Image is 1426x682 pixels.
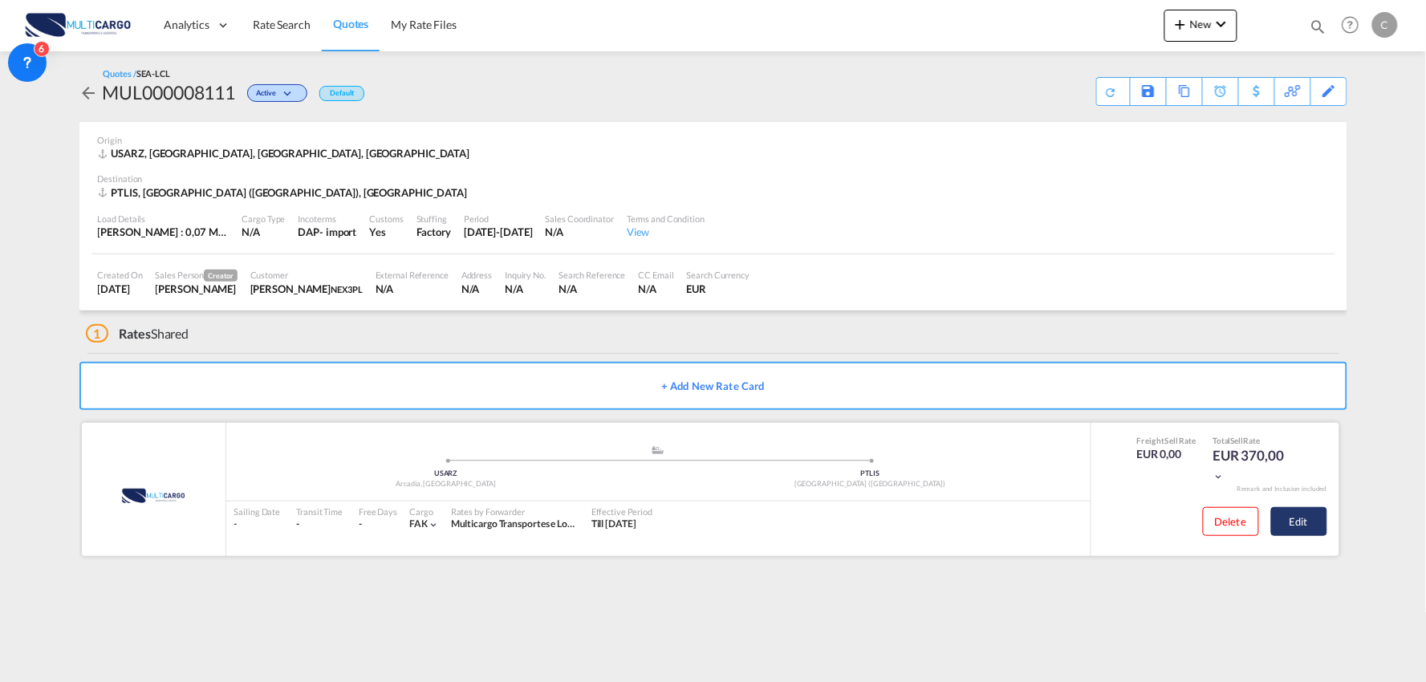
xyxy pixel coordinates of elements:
div: Filip Stevanovic [250,282,363,296]
div: Quote PDF is not available at this time [1105,78,1122,99]
div: Yes [369,225,403,239]
div: [PERSON_NAME] : 0,07 MT | Volumetric Wt : 1,16 CBM | Chargeable Wt : 1,16 W/M [98,225,230,239]
div: Remark and Inclusion included [1225,485,1339,493]
md-icon: icon-magnify [1310,18,1327,35]
div: Sales Coordinator [546,213,614,225]
div: Inquiry No. [505,269,546,281]
div: USARZ, Arcadia, SC, Asia [98,146,474,160]
div: N/A [546,225,614,239]
div: Destination [98,173,1329,185]
div: N/A [376,282,449,296]
div: Cargo Type [242,213,286,225]
div: MUL000008111 [103,79,236,105]
div: Multicargo Transportes e Logistica [451,518,575,531]
div: DAP [299,225,320,239]
span: SEA-LCL [136,68,170,79]
span: Creator [204,270,237,282]
div: Change Status Here [247,84,307,102]
div: Save As Template [1131,78,1166,105]
div: Transit Time [296,505,343,518]
div: PTLIS, Lisbon (Lisboa), Europe [98,185,472,200]
div: USARZ [234,469,659,479]
img: 82db67801a5411eeacfdbd8acfa81e61.png [24,7,132,43]
div: - import [319,225,356,239]
div: N/A [461,282,492,296]
div: Help [1337,11,1372,40]
div: 11 Sep 2025 [464,225,533,239]
div: Freight Rate [1137,435,1197,446]
md-icon: icon-refresh [1103,83,1119,100]
div: icon-arrow-left [79,79,103,105]
div: Cesar Teixeira [156,282,238,296]
div: EUR 370,00 [1213,446,1293,485]
div: Factory Stuffing [416,225,451,239]
span: Sell [1165,436,1179,445]
md-icon: icon-chevron-down [1213,471,1224,482]
span: New [1171,18,1231,30]
span: Active [256,88,279,104]
img: MultiCargo [100,476,206,516]
div: N/A [242,225,286,239]
span: Analytics [164,17,209,33]
button: + Add New Rate Card [79,362,1347,410]
span: Quotes [333,17,368,30]
span: Multicargo Transportes e Logistica [451,518,595,530]
div: icon-magnify [1310,18,1327,42]
div: C [1372,12,1398,38]
div: Default [319,86,364,101]
md-icon: icon-plus 400-fg [1171,14,1190,34]
div: - [296,518,343,531]
div: Sailing Date [234,505,281,518]
div: Quotes /SEA-LCL [104,67,171,79]
div: Created On [98,269,143,281]
div: External Reference [376,269,449,281]
div: PTLIS [658,469,1083,479]
span: Help [1337,11,1364,39]
button: Edit [1271,507,1327,536]
md-icon: assets/icons/custom/ship-fill.svg [648,446,668,454]
span: FAK [409,518,428,530]
div: N/A [559,282,625,296]
span: Rate Search [253,18,311,31]
button: icon-plus 400-fgNewicon-chevron-down [1164,10,1237,42]
div: Change Status Here [235,79,311,105]
span: Till [DATE] [591,518,636,530]
div: Terms and Condition [627,213,705,225]
div: Customer [250,269,363,281]
span: USARZ, [GEOGRAPHIC_DATA], [GEOGRAPHIC_DATA], [GEOGRAPHIC_DATA] [112,147,470,160]
div: Free Days [359,505,397,518]
div: Origin [98,134,1329,146]
md-icon: icon-chevron-down [280,90,299,99]
div: Search Reference [559,269,625,281]
div: N/A [505,282,546,296]
span: Rates [119,326,151,341]
div: View [627,225,705,239]
div: Rates by Forwarder [451,505,575,518]
div: CC Email [639,269,674,281]
div: Effective Period [591,505,652,518]
div: - [359,518,362,531]
div: Cargo [409,505,439,518]
md-icon: icon-arrow-left [79,83,99,103]
div: EUR 0,00 [1137,446,1197,462]
div: Shared [86,325,189,343]
div: Stuffing [416,213,451,225]
div: Incoterms [299,213,357,225]
div: Address [461,269,492,281]
md-icon: icon-chevron-down [428,519,439,530]
div: EUR [687,282,750,296]
span: My Rate Files [391,18,457,31]
span: 1 [86,324,109,343]
span: Sell [1231,436,1244,445]
div: [GEOGRAPHIC_DATA] ([GEOGRAPHIC_DATA]) [658,479,1083,489]
div: - [234,518,281,531]
md-icon: icon-chevron-down [1212,14,1231,34]
span: NEX3PL [331,284,362,294]
div: 12 Aug 2025 [98,282,143,296]
div: Load Details [98,213,230,225]
div: Customs [369,213,403,225]
div: Sales Person [156,269,238,282]
button: Delete [1203,507,1259,536]
div: Search Currency [687,269,750,281]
